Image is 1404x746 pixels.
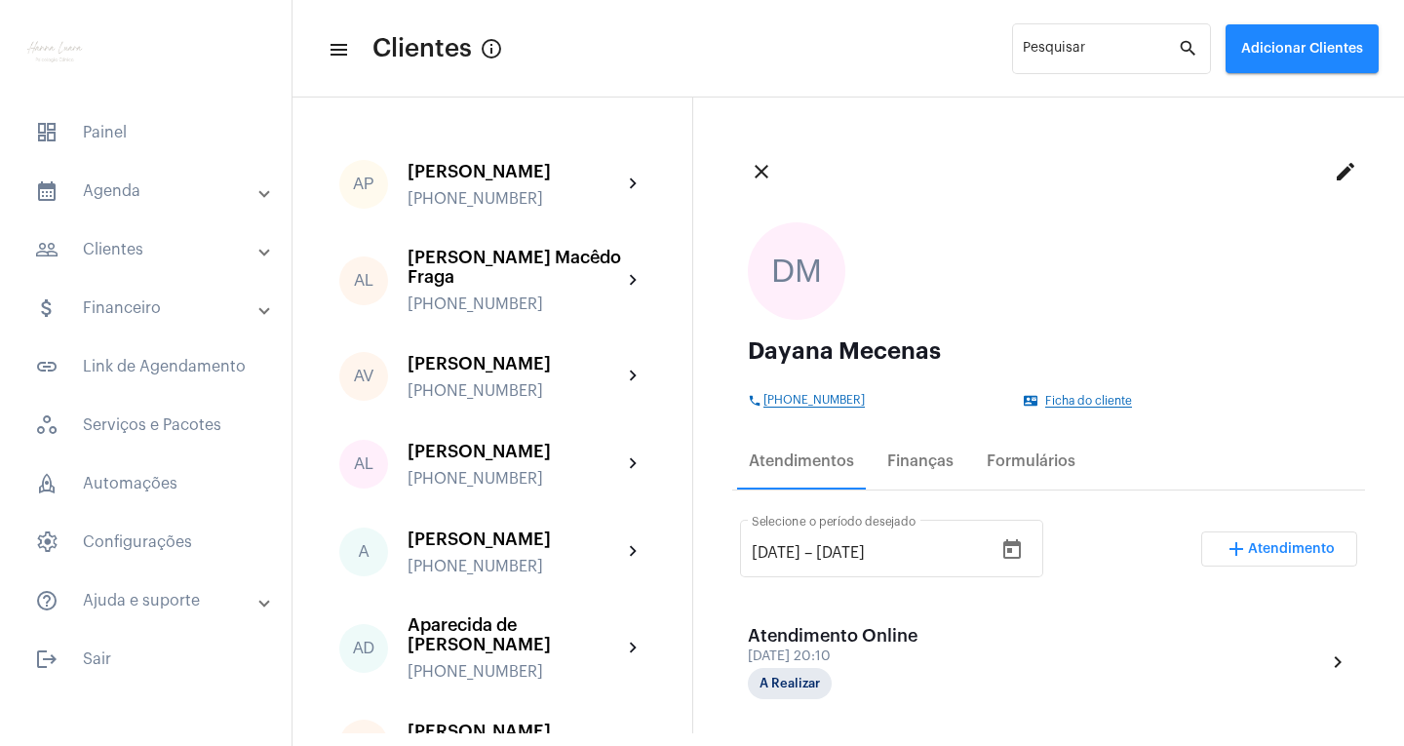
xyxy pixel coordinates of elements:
[472,29,511,68] button: Button that displays a tooltip when focused or hovered over
[748,649,943,664] div: [DATE] 20:10
[752,544,800,562] input: Data de início
[408,722,622,741] div: [PERSON_NAME]
[748,339,1349,363] div: Dayana Mecenas
[748,626,943,646] div: Atendimento Online
[1241,42,1363,56] span: Adicionar Clientes
[328,38,347,61] mat-icon: sidenav icon
[408,354,622,373] div: [PERSON_NAME]
[804,544,812,562] span: –
[408,558,622,575] div: [PHONE_NUMBER]
[35,648,58,671] mat-icon: sidenav icon
[19,636,272,683] span: Sair
[1334,160,1357,183] mat-icon: edit
[987,452,1075,470] div: Formulários
[622,452,645,476] mat-icon: chevron_right
[749,452,854,470] div: Atendimentos
[408,248,622,287] div: [PERSON_NAME] Macêdo Fraga
[408,530,622,549] div: [PERSON_NAME]
[748,222,845,320] div: DM
[1178,37,1201,60] mat-icon: search
[16,10,94,88] img: f9e0517c-2aa2-1b6c-d26d-1c000eb5ca88.png
[408,470,622,488] div: [PHONE_NUMBER]
[748,668,832,699] mat-chip: A Realizar
[480,37,503,60] mat-icon: Button that displays a tooltip when focused or hovered over
[339,528,388,576] div: A
[1023,45,1178,60] input: Pesquisar
[1326,650,1349,674] mat-icon: chevron_right
[12,577,292,624] mat-expansion-panel-header: sidenav iconAjuda e suporte
[19,109,272,156] span: Painel
[408,663,622,681] div: [PHONE_NUMBER]
[35,355,58,378] mat-icon: sidenav icon
[19,343,272,390] span: Link de Agendamento
[372,33,472,64] span: Clientes
[35,179,260,203] mat-panel-title: Agenda
[1024,394,1039,408] mat-icon: contact_mail
[1201,531,1357,567] button: Adicionar Atendimento
[1226,24,1379,73] button: Adicionar Clientes
[339,352,388,401] div: AV
[408,442,622,461] div: [PERSON_NAME]
[622,269,645,293] mat-icon: chevron_right
[12,168,292,215] mat-expansion-panel-header: sidenav iconAgenda
[408,162,622,181] div: [PERSON_NAME]
[35,296,260,320] mat-panel-title: Financeiro
[993,530,1032,569] button: Open calendar
[12,285,292,332] mat-expansion-panel-header: sidenav iconFinanceiro
[35,589,58,612] mat-icon: sidenav icon
[408,615,622,654] div: Aparecida de [PERSON_NAME]
[19,460,272,507] span: Automações
[35,530,58,554] span: sidenav icon
[19,519,272,566] span: Configurações
[339,256,388,305] div: AL
[763,394,865,408] span: [PHONE_NUMBER]
[35,238,58,261] mat-icon: sidenav icon
[750,160,773,183] mat-icon: close
[339,160,388,209] div: AP
[748,394,763,408] mat-icon: phone
[622,365,645,388] mat-icon: chevron_right
[622,173,645,196] mat-icon: chevron_right
[35,238,260,261] mat-panel-title: Clientes
[408,295,622,313] div: [PHONE_NUMBER]
[622,637,645,660] mat-icon: chevron_right
[1045,395,1132,408] span: Ficha do cliente
[35,472,58,495] span: sidenav icon
[35,121,58,144] span: sidenav icon
[35,179,58,203] mat-icon: sidenav icon
[35,413,58,437] span: sidenav icon
[35,296,58,320] mat-icon: sidenav icon
[1225,537,1248,561] mat-icon: add
[622,540,645,564] mat-icon: chevron_right
[339,440,388,489] div: AL
[12,226,292,273] mat-expansion-panel-header: sidenav iconClientes
[19,402,272,449] span: Serviços e Pacotes
[408,190,622,208] div: [PHONE_NUMBER]
[408,382,622,400] div: [PHONE_NUMBER]
[339,624,388,673] div: AD
[816,544,933,562] input: Data do fim
[35,589,260,612] mat-panel-title: Ajuda e suporte
[887,452,954,470] div: Finanças
[1248,542,1335,556] span: Atendimento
